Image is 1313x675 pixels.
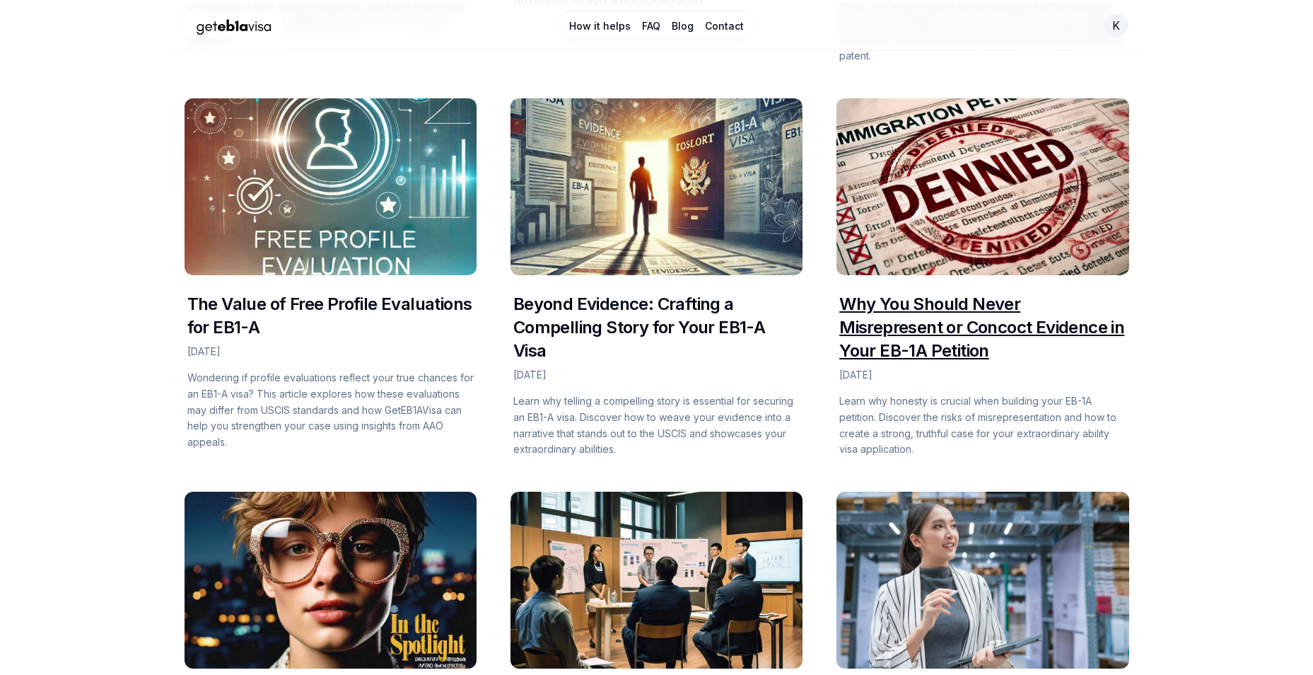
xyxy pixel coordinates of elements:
a: Blog [672,19,694,33]
nav: Main [557,11,756,40]
a: FAQ [642,19,660,33]
a: Home Page [185,13,499,38]
a: The Value of Free Profile Evaluations for EB1-A [187,294,472,337]
p: Wondering if profile evaluations reflect your true chances for an EB1-A visa? This article explor... [187,370,474,451]
time: [DATE] [187,345,221,357]
a: How it helps [569,19,631,33]
a: Why You Should Never Misrepresent or Concoct Evidence in Your EB-1A Petition [839,294,1124,361]
img: Cover Image for How EB1-A Visa Appeals Can Help Skilled Immigrants Craft Their Success Stories [836,492,1128,669]
a: Contact [705,19,744,33]
img: Cover Image for How to Prove You've Judged the Work of Others for EB1-A [510,492,803,669]
img: geteb1avisa logo [185,13,284,38]
button: Open your profile menu [1104,13,1129,38]
time: [DATE] [513,369,547,381]
img: Cover Image for Beyond Evidence: Crafting a Compelling Story for Your EB1-A Visa [510,98,803,275]
p: Learn why telling a compelling story is essential for securing an EB1-A visa. Discover how to wea... [513,393,800,458]
p: Learn why honesty is crucial when building your EB-1A petition. Discover the risks of misrepresen... [839,393,1126,458]
img: Cover Image for EB-1A and Media Coverage: When is it Good, and When is it Bad? [185,492,477,669]
a: Beyond Evidence: Crafting a Compelling Story for Your EB1-A Visa [513,294,765,361]
time: [DATE] [839,369,873,381]
img: Cover Image for Why You Should Never Misrepresent or Concoct Evidence in Your EB-1A Petition [836,98,1128,275]
img: Cover Image for The Value of Free Profile Evaluations for EB1-A [185,98,477,275]
span: k [1112,17,1120,34]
